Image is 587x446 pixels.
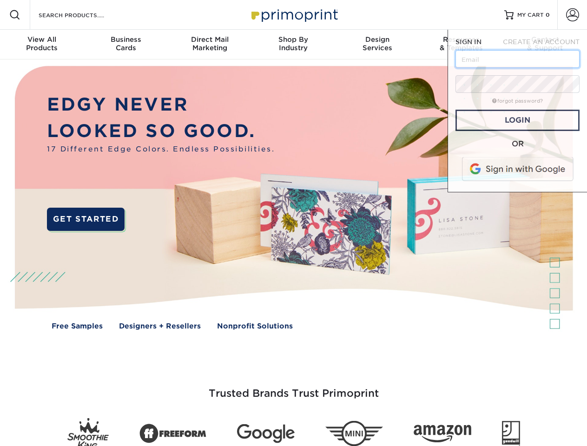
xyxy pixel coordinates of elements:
div: Cards [84,35,167,52]
a: Login [455,110,580,131]
a: DesignServices [336,30,419,59]
input: Email [455,50,580,68]
input: SEARCH PRODUCTS..... [38,9,128,20]
img: Primoprint [247,5,340,25]
span: Shop By [251,35,335,44]
span: Design [336,35,419,44]
span: MY CART [517,11,544,19]
span: Business [84,35,167,44]
div: & Templates [419,35,503,52]
p: LOOKED SO GOOD. [47,118,275,144]
div: Marketing [168,35,251,52]
span: Resources [419,35,503,44]
a: GET STARTED [47,208,125,231]
a: Designers + Resellers [119,321,201,332]
a: Resources& Templates [419,30,503,59]
a: Nonprofit Solutions [217,321,293,332]
iframe: Google Customer Reviews [2,418,79,443]
img: Goodwill [502,421,520,446]
p: EDGY NEVER [47,92,275,118]
a: BusinessCards [84,30,167,59]
img: Google [237,424,295,443]
div: Industry [251,35,335,52]
img: Amazon [414,425,471,443]
span: 0 [546,12,550,18]
span: CREATE AN ACCOUNT [503,38,580,46]
span: SIGN IN [455,38,481,46]
a: Direct MailMarketing [168,30,251,59]
span: Direct Mail [168,35,251,44]
a: forgot password? [492,98,543,104]
div: Services [336,35,419,52]
span: 17 Different Edge Colors. Endless Possibilities. [47,144,275,155]
div: OR [455,138,580,150]
h3: Trusted Brands Trust Primoprint [22,365,566,411]
a: Free Samples [52,321,103,332]
a: Shop ByIndustry [251,30,335,59]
